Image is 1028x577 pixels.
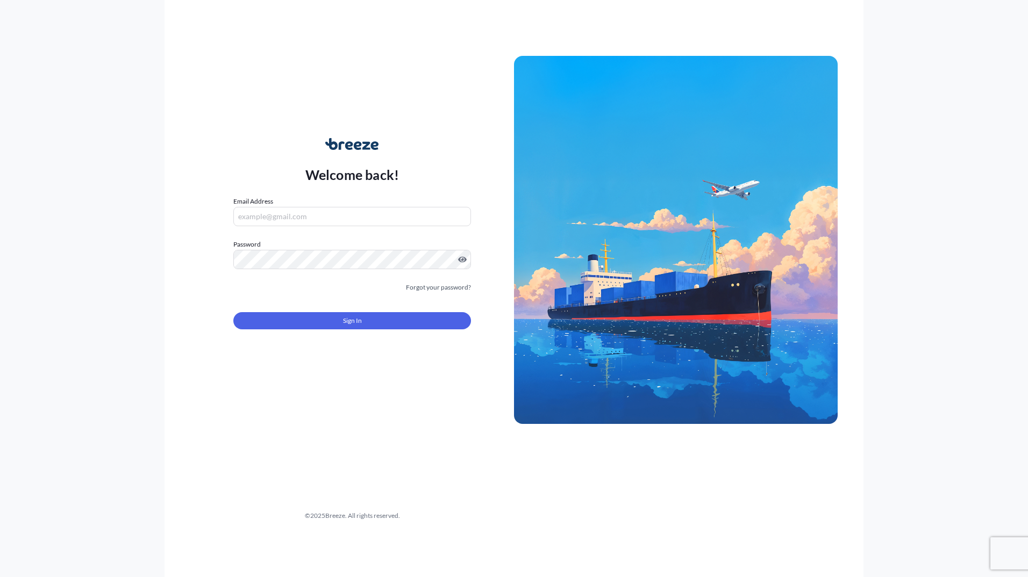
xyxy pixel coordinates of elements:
img: Ship illustration [514,56,838,423]
div: © 2025 Breeze. All rights reserved. [190,510,514,521]
label: Email Address [233,196,273,207]
button: Show password [458,255,467,264]
label: Password [233,239,471,250]
input: example@gmail.com [233,207,471,226]
p: Welcome back! [305,166,399,183]
a: Forgot your password? [406,282,471,293]
span: Sign In [343,315,362,326]
button: Sign In [233,312,471,329]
